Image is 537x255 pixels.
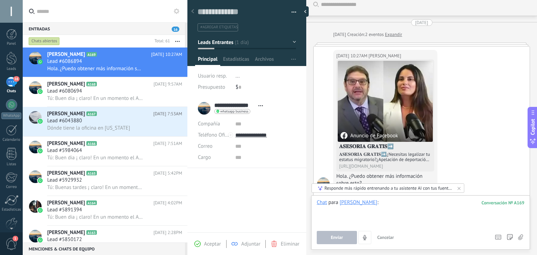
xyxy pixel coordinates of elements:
[47,81,85,88] span: [PERSON_NAME]
[339,143,431,150] h4: 𝐀𝐒𝐄𝐒𝐎𝐑𝐈𝐀 𝐆𝐑𝐀𝐓𝐈𝐒➡️
[374,231,397,244] button: Cancelar
[23,22,185,35] div: Entradas
[23,166,187,196] a: avataricon[PERSON_NAME]A165[DATE] 5:42PMLead #5929932Tú: Buenas tardes ¡ claro! En un momento el ...
[302,6,309,17] div: Ocultar
[47,140,85,147] span: [PERSON_NAME]
[47,199,85,206] span: [PERSON_NAME]
[236,82,296,93] div: $
[336,52,368,59] div: [DATE] 10:27AM
[86,171,96,175] span: A165
[38,119,43,124] img: icon
[481,200,524,206] div: 169
[23,77,187,107] a: avataricon[PERSON_NAME]A168[DATE] 9:57AMLead #6080694Tú: Buen dia ¡ claro! En un momento el Aboga...
[152,38,170,45] div: Total: 61
[324,185,452,191] div: Responde más rápido entrenando a tu asistente AI con tus fuentes de datos
[415,19,428,26] div: [DATE]
[281,241,299,247] span: Eliminar
[151,51,182,58] span: [DATE] 10:27AM
[198,82,230,93] div: Presupuesto
[47,117,82,124] span: Lead #6043880
[339,199,377,205] div: Guadalupe J Lora
[198,73,227,79] span: Usuario resp.
[153,170,182,177] span: [DATE] 5:42PM
[47,147,82,154] span: Lead #5984064
[38,148,43,153] img: icon
[153,110,182,117] span: [DATE] 7:53AM
[317,231,357,244] button: Enviar
[198,84,225,90] span: Presupuesto
[47,110,85,117] span: [PERSON_NAME]
[204,241,221,247] span: Aceptar
[153,199,182,206] span: [DATE] 4:02PM
[1,112,21,119] div: WhatsApp
[47,184,144,191] span: Tú: Buenas tardes ¡ claro! En un momento el Abogado se comunicara contigo, para darte tu asesoría...
[38,178,43,183] img: icon
[200,25,238,30] span: #agregar etiquetas
[47,229,85,236] span: [PERSON_NAME]
[13,76,19,82] span: 16
[23,48,187,77] a: avataricon[PERSON_NAME]A169[DATE] 10:27AMLead #6086894Hola. ¿Puedo obtener más información sobre ...
[198,132,234,138] span: Teléfono Oficina
[13,236,18,241] span: 1
[336,173,434,187] div: Hola. ¿Puedo obtener más información sobre esto?
[1,162,22,167] div: Listas
[317,177,330,190] span: Guadalupe J Lora
[377,234,394,240] span: Cancelar
[331,235,343,240] span: Enviar
[385,31,402,38] a: Expandir
[341,132,398,139] div: Anuncio de Facebook
[47,51,85,58] span: [PERSON_NAME]
[255,56,274,66] span: Archivos
[86,82,96,86] span: A168
[1,138,22,142] div: Calendario
[220,110,248,113] span: whatsapp business
[29,37,60,45] div: Chats abiertos
[333,31,402,38] div: Creación:
[198,71,230,82] div: Usuario resp.
[47,206,82,213] span: Lead #5891394
[86,141,96,146] span: A166
[198,152,230,163] div: Cargo
[86,111,96,116] span: A167
[38,59,43,64] img: icon
[47,125,130,131] span: Dónde tiene la oficina en [US_STATE]
[47,214,144,220] span: Tú: Buen dia ¡ claro! En un momento el Abogado se comunicara contigo, para darte tu asesoría pers...
[38,89,43,94] img: icon
[86,230,96,235] span: A163
[377,199,378,206] span: :
[1,67,22,71] div: Leads
[1,42,22,46] div: Panel
[338,61,433,170] a: Anuncio de Facebook𝐀𝐒𝐄𝐒𝐎𝐑𝐈𝐀 𝐆𝐑𝐀𝐓𝐈𝐒➡️𝐀𝐒𝐄𝐒𝐎𝐑𝐈𝐀 𝐆𝐑𝐀𝐓𝐈𝐒➡️¿Necesitas legalizar tu estatus migratorio?¿...
[1,89,22,94] div: Chats
[198,56,217,66] span: Principal
[47,154,144,161] span: Tú: Buen dia ¡ claro! En un momento el Abogado se comunicara contigo, para darte tu asesoría pers...
[23,226,187,255] a: avataricon[PERSON_NAME]A163[DATE] 2:28PMLead #5850172
[153,81,182,88] span: [DATE] 9:57AM
[198,155,211,160] span: Cargo
[339,152,431,162] div: 𝐀𝐒𝐄𝐒𝐎𝐑𝐈𝐀 𝐆𝐑𝐀𝐓𝐈𝐒➡️¿Necesitas legalizar tu estatus migratorio?¿Apelación de deportación?¿Permiso de...
[23,107,187,136] a: avataricon[PERSON_NAME]A167[DATE] 7:53AMLead #6043880Dónde tiene la oficina en [US_STATE]
[23,137,187,166] a: avataricon[PERSON_NAME]A166[DATE] 7:51AMLead #5984064Tú: Buen dia ¡ claro! En un momento el Aboga...
[153,140,182,147] span: [DATE] 7:51AM
[223,56,249,66] span: Estadísticas
[47,177,82,184] span: Lead #5929932
[198,130,230,141] button: Teléfono Oficina
[241,241,260,247] span: Adjuntar
[198,143,213,150] span: Correo
[38,208,43,213] img: icon
[236,73,240,79] span: ...
[529,119,536,135] span: Copilot
[172,27,179,32] span: 16
[198,141,213,152] button: Correo
[153,229,182,236] span: [DATE] 2:28PM
[23,242,185,255] div: Menciones & Chats de equipo
[47,88,82,95] span: Lead #6080694
[47,65,144,72] span: Hola. ¿Puedo obtener más información sobre esto?
[86,52,96,57] span: A169
[1,207,22,212] div: Estadísticas
[328,199,338,206] span: para
[47,236,82,243] span: Lead #5850172
[339,163,431,169] div: [URL][DOMAIN_NAME]
[333,31,347,38] div: [DATE]
[47,58,82,65] span: Lead #6086894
